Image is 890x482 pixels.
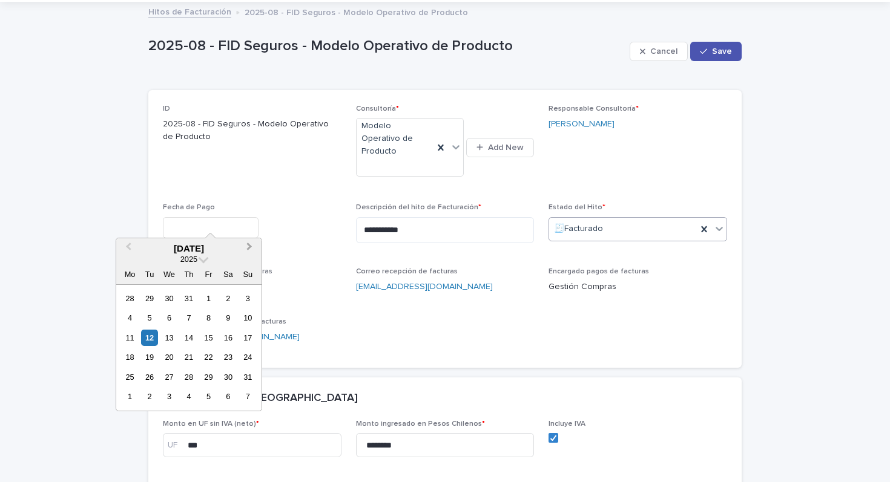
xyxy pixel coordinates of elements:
[240,290,256,307] div: Choose Sunday, 3 August 2025
[630,42,688,61] button: Cancel
[549,204,605,211] span: Estado del Hito
[356,420,485,428] span: Monto ingresado en Pesos Chilenos
[122,330,138,346] div: Choose Monday, 11 August 2025
[549,281,727,293] p: Gestión Compras
[117,239,137,259] button: Previous Month
[466,138,534,157] button: Add New
[690,42,742,61] button: Save
[122,290,138,307] div: Choose Monday, 28 July 2025
[200,290,217,307] div: Choose Friday, 1 August 2025
[240,369,256,385] div: Choose Sunday, 31 August 2025
[356,204,481,211] span: Descripción del hito de Facturación
[141,310,157,326] div: Choose Tuesday, 5 August 2025
[240,330,256,346] div: Choose Sunday, 17 August 2025
[180,290,197,307] div: Choose Thursday, 31 July 2025
[116,243,262,254] div: [DATE]
[240,310,256,326] div: Choose Sunday, 10 August 2025
[220,266,236,282] div: Sa
[220,310,236,326] div: Choose Saturday, 9 August 2025
[200,330,217,346] div: Choose Friday, 15 August 2025
[356,268,458,275] span: Correo recepción de facturas
[650,47,677,56] span: Cancel
[180,369,197,385] div: Choose Thursday, 28 August 2025
[120,288,257,406] div: month 2025-08
[163,420,259,428] span: Monto en UF sin IVA (neto)
[122,388,138,405] div: Choose Monday, 1 September 2025
[163,105,170,112] span: ID
[161,349,177,365] div: Choose Wednesday, 20 August 2025
[122,369,138,385] div: Choose Monday, 25 August 2025
[220,330,236,346] div: Choose Saturday, 16 August 2025
[220,388,236,405] div: Choose Saturday, 6 September 2025
[148,4,231,18] a: Hitos de Facturación
[549,118,615,131] a: [PERSON_NAME]
[240,388,256,405] div: Choose Sunday, 7 September 2025
[241,239,260,259] button: Next Month
[200,310,217,326] div: Choose Friday, 8 August 2025
[200,266,217,282] div: Fr
[163,204,215,211] span: Fecha de Pago
[554,223,603,235] span: 🧾Facturado
[180,266,197,282] div: Th
[220,369,236,385] div: Choose Saturday, 30 August 2025
[488,143,524,152] span: Add New
[220,290,236,307] div: Choose Saturday, 2 August 2025
[240,266,256,282] div: Su
[161,330,177,346] div: Choose Wednesday, 13 August 2025
[122,266,138,282] div: Mo
[245,5,468,18] p: 2025-08 - FID Seguros - Modelo Operativo de Producto
[163,118,341,143] p: 2025-08 - FID Seguros - Modelo Operativo de Producto
[161,290,177,307] div: Choose Wednesday, 30 July 2025
[180,349,197,365] div: Choose Thursday, 21 August 2025
[200,369,217,385] div: Choose Friday, 29 August 2025
[163,433,187,457] div: UF
[200,349,217,365] div: Choose Friday, 22 August 2025
[549,105,639,112] span: Responsable Consultoría
[161,369,177,385] div: Choose Wednesday, 27 August 2025
[361,120,429,157] span: Modelo Operativo de Producto
[141,266,157,282] div: Tu
[180,255,197,264] span: 2025
[356,282,493,291] a: [EMAIL_ADDRESS][DOMAIN_NAME]
[141,369,157,385] div: Choose Tuesday, 26 August 2025
[141,290,157,307] div: Choose Tuesday, 29 July 2025
[161,388,177,405] div: Choose Wednesday, 3 September 2025
[549,268,649,275] span: Encargado pagos de facturas
[240,349,256,365] div: Choose Sunday, 24 August 2025
[141,349,157,365] div: Choose Tuesday, 19 August 2025
[161,266,177,282] div: We
[141,388,157,405] div: Choose Tuesday, 2 September 2025
[712,47,732,56] span: Save
[122,310,138,326] div: Choose Monday, 4 August 2025
[549,420,585,428] span: Incluye IVA
[220,349,236,365] div: Choose Saturday, 23 August 2025
[200,388,217,405] div: Choose Friday, 5 September 2025
[161,310,177,326] div: Choose Wednesday, 6 August 2025
[356,105,399,112] span: Consultoría
[180,330,197,346] div: Choose Thursday, 14 August 2025
[148,37,625,55] p: 2025-08 - FID Seguros - Modelo Operativo de Producto
[141,330,157,346] div: Choose Tuesday, 12 August 2025
[180,310,197,326] div: Choose Thursday, 7 August 2025
[122,349,138,365] div: Choose Monday, 18 August 2025
[180,388,197,405] div: Choose Thursday, 4 September 2025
